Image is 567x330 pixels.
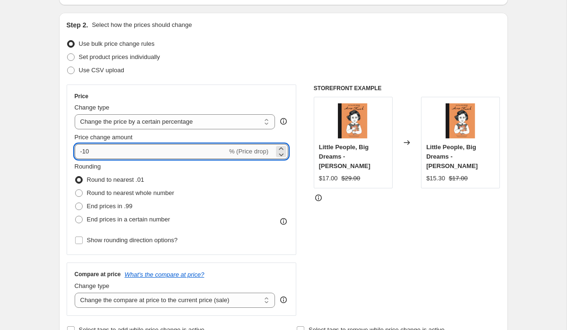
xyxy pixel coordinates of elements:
span: Show rounding direction options? [87,237,178,244]
span: Set product prices individually [79,53,160,60]
span: Use CSV upload [79,67,124,74]
h6: STOREFRONT EXAMPLE [314,85,500,92]
h3: Compare at price [75,271,121,278]
span: % (Price drop) [229,148,268,155]
span: Little People, Big Dreams - [PERSON_NAME] [426,144,478,169]
h3: Price [75,93,88,100]
div: $17.00 [319,174,338,183]
span: Change type [75,104,110,111]
strike: $29.00 [342,174,361,183]
button: What's the compare at price? [125,271,205,278]
strike: $17.00 [449,174,468,183]
span: Round to nearest .01 [87,176,144,183]
div: help [279,117,288,126]
div: help [279,295,288,305]
span: End prices in a certain number [87,216,170,223]
h2: Step 2. [67,20,88,30]
span: Little People, Big Dreams - [PERSON_NAME] [319,144,370,169]
img: 8_e5b12204-5547-41ef-913b-e2c1b2816120_80x.png [442,102,480,140]
span: End prices in .99 [87,203,133,210]
input: -15 [75,144,227,159]
p: Select how the prices should change [92,20,192,30]
span: Price change amount [75,134,133,141]
span: Change type [75,282,110,289]
span: Use bulk price change rules [79,40,155,47]
span: Round to nearest whole number [87,189,174,196]
span: Rounding [75,163,101,170]
div: $15.30 [426,174,445,183]
img: 8_e5b12204-5547-41ef-913b-e2c1b2816120_80x.png [334,102,372,140]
